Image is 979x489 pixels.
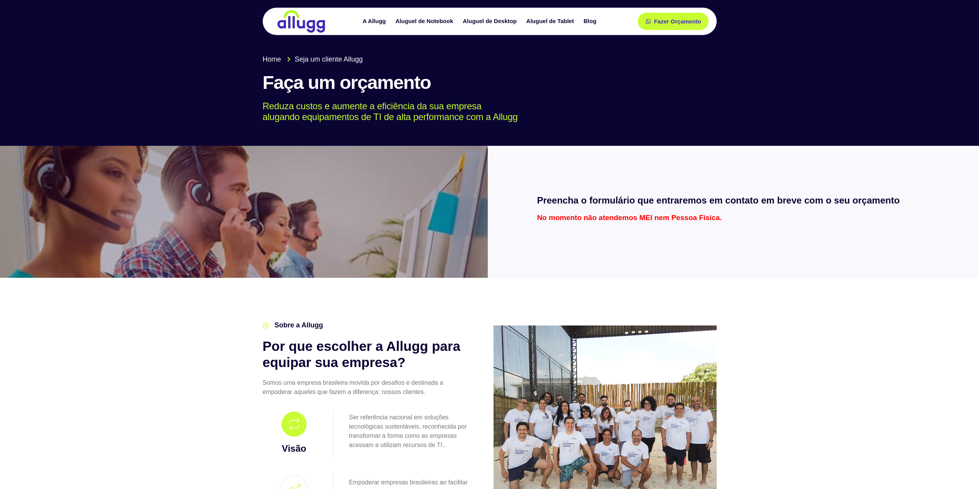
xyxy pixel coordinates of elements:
a: Fazer Orçamento [638,13,709,30]
p: Somos uma empresa brasileira movida por desafios e destinada a empoderar aqueles que fazem a dife... [263,378,470,397]
a: Aluguel de Tablet [522,15,580,28]
span: . [444,442,445,448]
a: Aluguel de Desktop [459,15,522,28]
span: Home [263,54,281,65]
a: Aluguel de Notebook [392,15,459,28]
img: locação de TI é Allugg [276,10,326,33]
span: Fazer Orçamento [654,18,701,24]
a: A Allugg [359,15,392,28]
p: No momento não atendemos MEI nem Pessoa Física. [537,214,930,221]
p: Reduza custos e aumente a eficiência da sua empresa alugando equipamentos de TI de alta performan... [263,101,705,123]
span: Seja um cliente Allugg [293,54,363,65]
span: Sobre a Allugg [273,320,323,330]
h2: Por que escolher a Allugg para equipar sua empresa? [263,338,470,371]
span: Ser referência nacional em soluções tecnológicas sustentáveis, reconhecida por transformar a form... [349,414,467,448]
h1: Faça um orçamento [263,72,717,93]
h2: Preencha o formulário que entraremos em contato em breve com o seu orçamento [537,195,930,206]
h3: Visão [265,442,324,456]
a: Blog [580,15,602,28]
